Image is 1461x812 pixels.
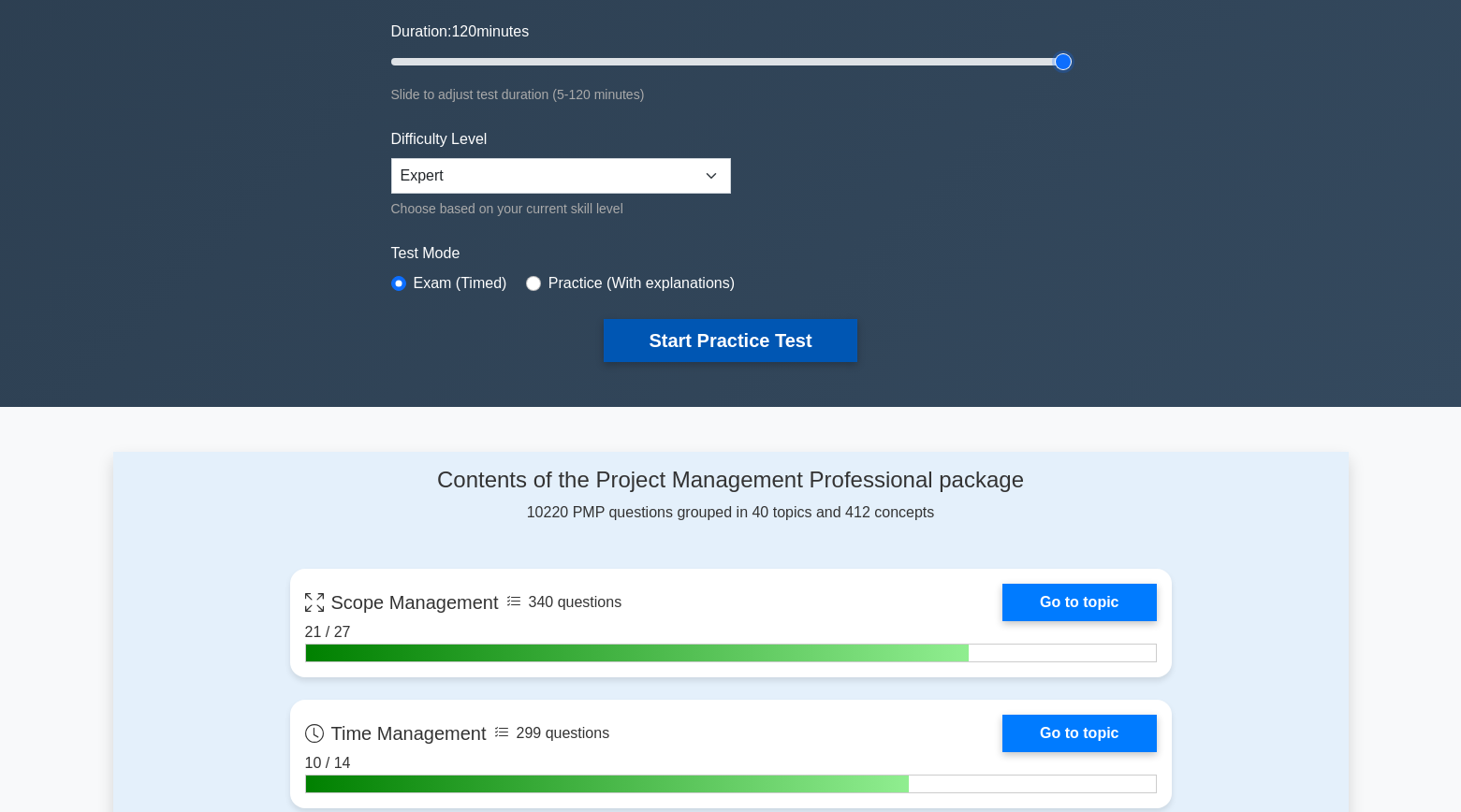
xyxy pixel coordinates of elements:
div: 10220 PMP questions grouped in 40 topics and 412 concepts [290,467,1172,524]
div: Slide to adjust test duration (5-120 minutes) [391,83,1071,106]
label: Practice (With explanations) [548,272,735,295]
span: 120 [451,23,476,39]
a: Go to topic [1002,584,1156,621]
label: Exam (Timed) [414,272,507,295]
label: Test Mode [391,242,1071,265]
button: Start Practice Test [604,319,856,362]
a: Go to topic [1002,715,1156,752]
h4: Contents of the Project Management Professional package [290,467,1172,494]
label: Difficulty Level [391,128,488,151]
label: Duration: minutes [391,21,530,43]
div: Choose based on your current skill level [391,197,731,220]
